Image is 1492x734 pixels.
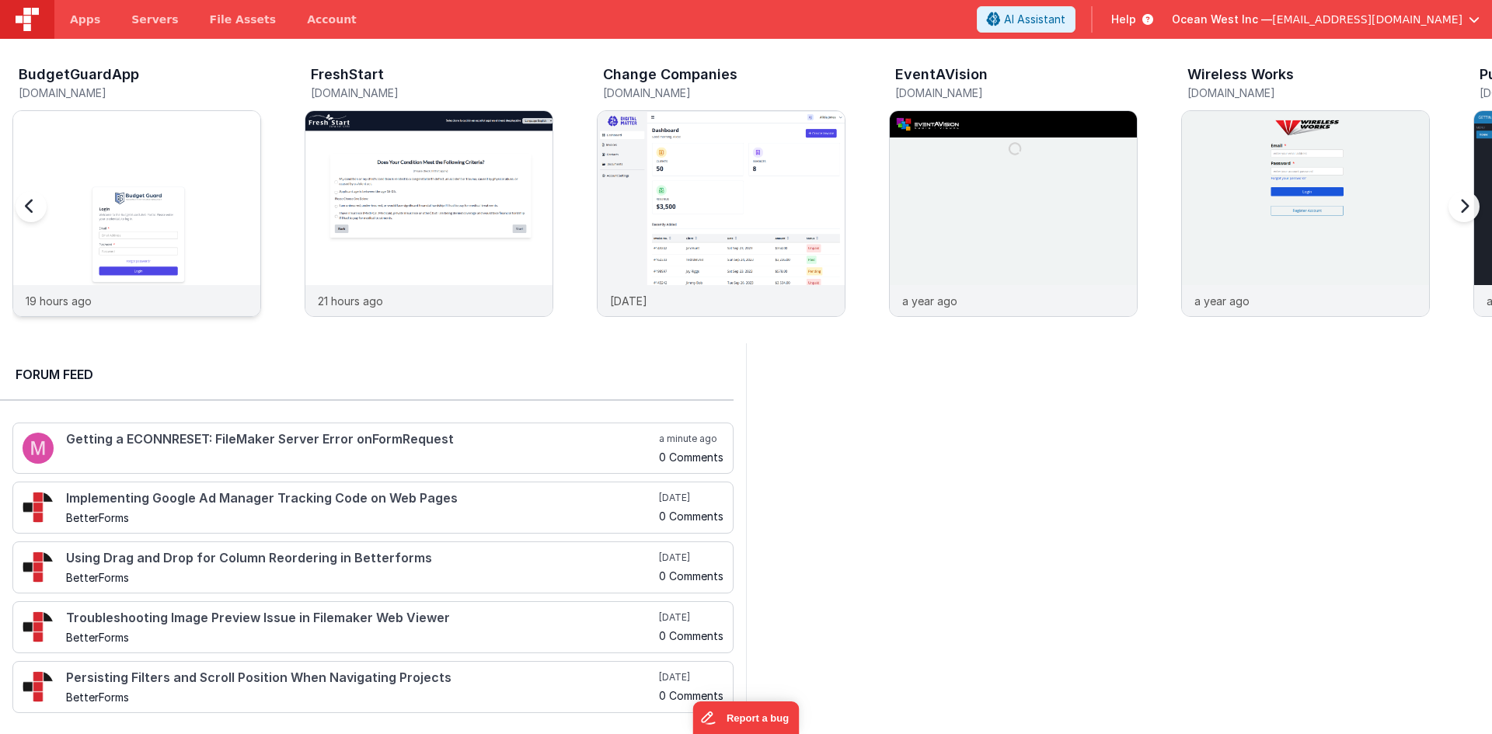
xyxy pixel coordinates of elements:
h5: [DATE] [659,492,723,504]
h4: Implementing Google Ad Manager Tracking Code on Web Pages [66,492,656,506]
h5: 0 Comments [659,510,723,522]
p: a year ago [1194,293,1250,309]
img: 295_2.png [23,551,54,583]
a: Getting a ECONNRESET: FileMaker Server Error onFormRequest a minute ago 0 Comments [12,423,734,474]
img: 100.png [23,433,54,464]
span: Ocean West Inc — [1172,12,1272,27]
a: Persisting Filters and Scroll Position When Navigating Projects BetterForms [DATE] 0 Comments [12,661,734,713]
h4: Troubleshooting Image Preview Issue in Filemaker Web Viewer [66,611,656,625]
h5: [DOMAIN_NAME] [19,87,261,99]
a: Troubleshooting Image Preview Issue in Filemaker Web Viewer BetterForms [DATE] 0 Comments [12,601,734,653]
img: 295_2.png [23,671,54,702]
h5: [DOMAIN_NAME] [895,87,1138,99]
h3: BudgetGuardApp [19,67,139,82]
iframe: Marker.io feedback button [693,701,800,734]
button: Ocean West Inc — [EMAIL_ADDRESS][DOMAIN_NAME] [1172,12,1480,27]
h5: [DATE] [659,551,723,564]
button: AI Assistant [977,6,1075,33]
p: 21 hours ago [318,293,383,309]
h4: Getting a ECONNRESET: FileMaker Server Error onFormRequest [66,433,656,447]
img: 295_2.png [23,492,54,523]
h5: 0 Comments [659,451,723,463]
h5: 0 Comments [659,690,723,701]
h5: BetterForms [66,631,656,643]
h5: [DOMAIN_NAME] [603,87,845,99]
h5: 0 Comments [659,630,723,642]
h3: EventAVision [895,67,988,82]
span: AI Assistant [1004,12,1065,27]
h5: [DOMAIN_NAME] [311,87,553,99]
p: [DATE] [610,293,647,309]
h3: Change Companies [603,67,737,82]
h5: BetterForms [66,572,656,583]
h5: 0 Comments [659,570,723,582]
h3: Wireless Works [1187,67,1294,82]
h4: Using Drag and Drop for Column Reordering in Betterforms [66,551,656,565]
h5: [DATE] [659,671,723,684]
h2: Forum Feed [16,365,718,384]
h5: [DOMAIN_NAME] [1187,87,1430,99]
h4: Persisting Filters and Scroll Position When Navigating Projects [66,671,656,685]
span: Servers [131,12,178,27]
h5: BetterForms [66,512,656,524]
span: Help [1111,12,1136,27]
img: 295_2.png [23,611,54,642]
h3: FreshStart [311,67,384,82]
a: Using Drag and Drop for Column Reordering in Betterforms BetterForms [DATE] 0 Comments [12,541,734,593]
span: [EMAIL_ADDRESS][DOMAIN_NAME] [1272,12,1462,27]
span: File Assets [210,12,277,27]
h5: BetterForms [66,691,656,703]
h5: [DATE] [659,611,723,624]
h5: a minute ago [659,433,723,445]
span: Apps [70,12,100,27]
a: Implementing Google Ad Manager Tracking Code on Web Pages BetterForms [DATE] 0 Comments [12,482,734,534]
p: a year ago [902,293,957,309]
